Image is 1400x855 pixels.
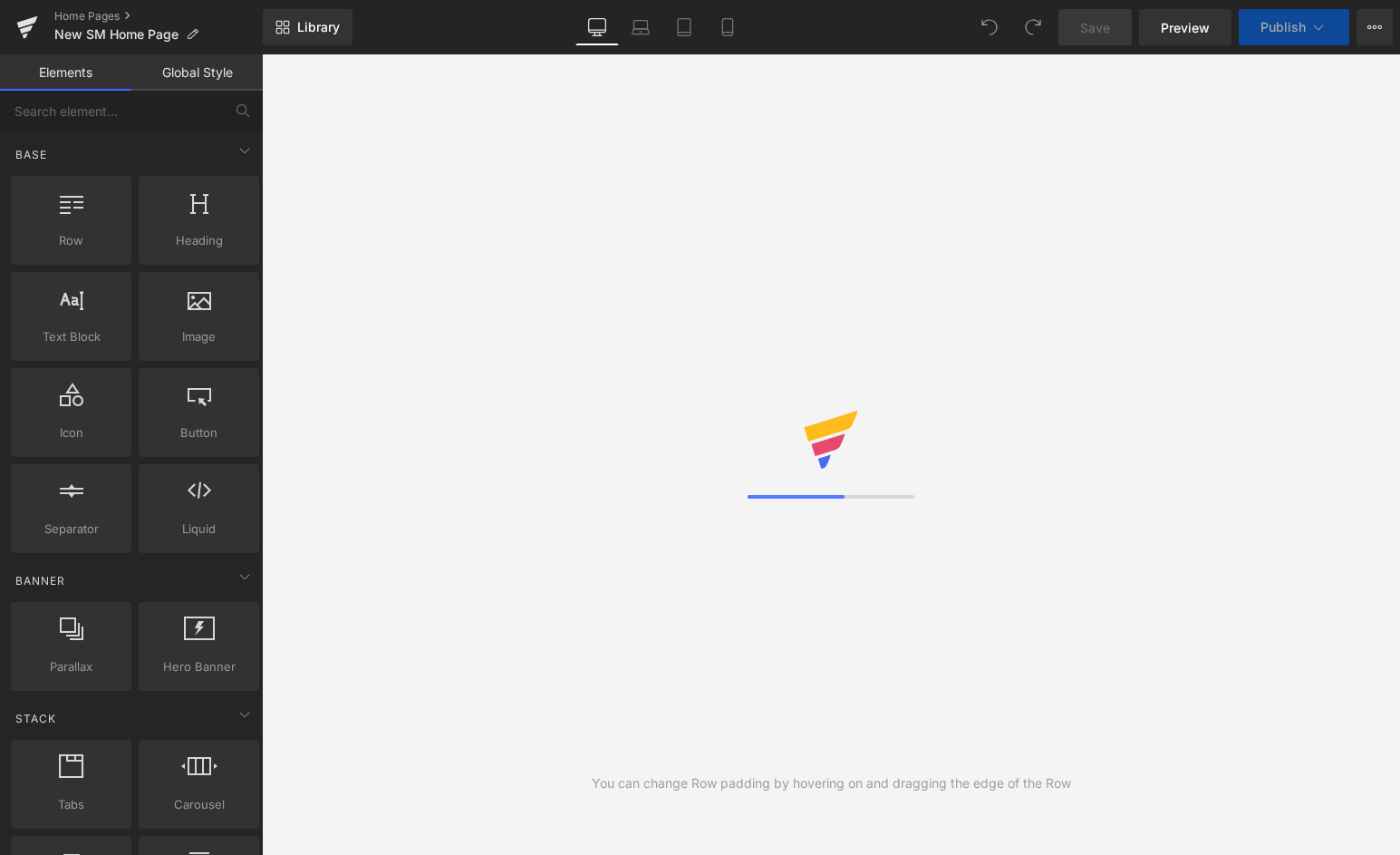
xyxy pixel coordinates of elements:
span: Carousel [144,795,254,814]
span: Icon [16,423,126,442]
a: Preview [1139,9,1231,45]
span: Publish [1260,20,1306,34]
a: Global Style [131,54,263,91]
button: Redo [1015,9,1051,45]
span: Stack [14,710,58,727]
div: You can change Row padding by hovering on and dragging the edge of the Row [592,773,1071,793]
span: Tabs [16,795,126,814]
button: Undo [971,9,1008,45]
a: Mobile [706,9,749,45]
span: Heading [144,231,254,250]
a: Laptop [619,9,662,45]
span: Text Block [16,327,126,346]
span: Liquid [144,520,254,539]
a: Tablet [662,9,706,45]
a: New Library [263,9,352,45]
span: Banner [14,572,67,589]
button: Publish [1239,9,1349,45]
a: Home Pages [54,9,263,24]
span: Separator [16,520,126,539]
span: New SM Home Page [54,27,179,42]
span: Hero Banner [144,657,254,676]
a: Desktop [575,9,619,45]
span: Image [144,327,254,346]
span: Preview [1161,18,1210,37]
span: Library [297,19,340,35]
button: More [1357,9,1393,45]
span: Save [1080,18,1110,37]
span: Button [144,423,254,442]
span: Parallax [16,657,126,676]
span: Row [16,231,126,250]
span: Base [14,146,49,163]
